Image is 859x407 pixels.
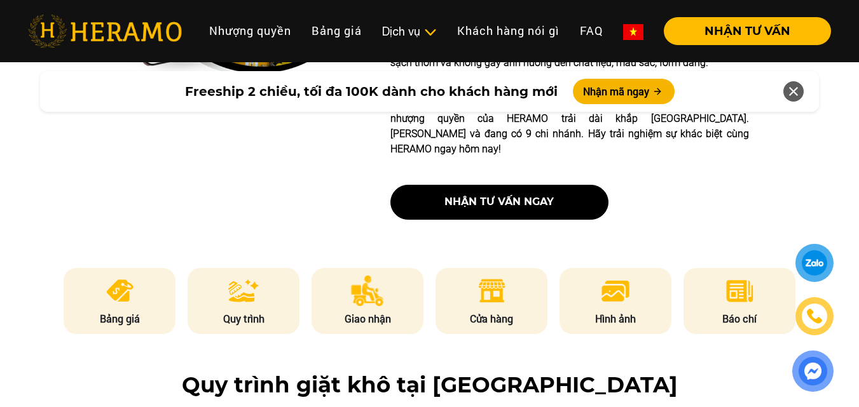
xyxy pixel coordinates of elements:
[573,79,675,104] button: Nhận mã ngay
[301,17,372,44] a: Bảng giá
[199,17,301,44] a: Nhượng quyền
[228,276,259,306] img: process.png
[795,297,834,335] a: phone-icon
[654,25,831,37] a: NHẬN TƯ VẤN
[188,311,299,326] p: Quy trình
[64,311,175,326] p: Bảng giá
[664,17,831,45] button: NHẬN TƯ VẤN
[351,276,384,306] img: delivery.png
[28,372,831,398] h2: Quy trình giặt khô tại [GEOGRAPHIC_DATA]
[390,185,608,220] button: nhận tư vấn ngay
[804,306,825,326] img: phone-icon
[476,276,507,306] img: store.png
[600,276,631,306] img: image.png
[436,311,547,326] p: Cửa hàng
[104,276,135,306] img: pricing.png
[447,17,570,44] a: Khách hàng nói gì
[623,24,643,40] img: vn-flag.png
[570,17,613,44] a: FAQ
[724,276,755,306] img: news.png
[185,82,558,101] span: Freeship 2 chiều, tối đa 100K dành cho khách hàng mới
[423,26,437,39] img: subToggleIcon
[560,311,671,326] p: Hình ảnh
[312,311,423,326] p: Giao nhận
[28,15,182,48] img: heramo-logo.png
[684,311,795,326] p: Báo chí
[382,23,437,40] div: Dịch vụ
